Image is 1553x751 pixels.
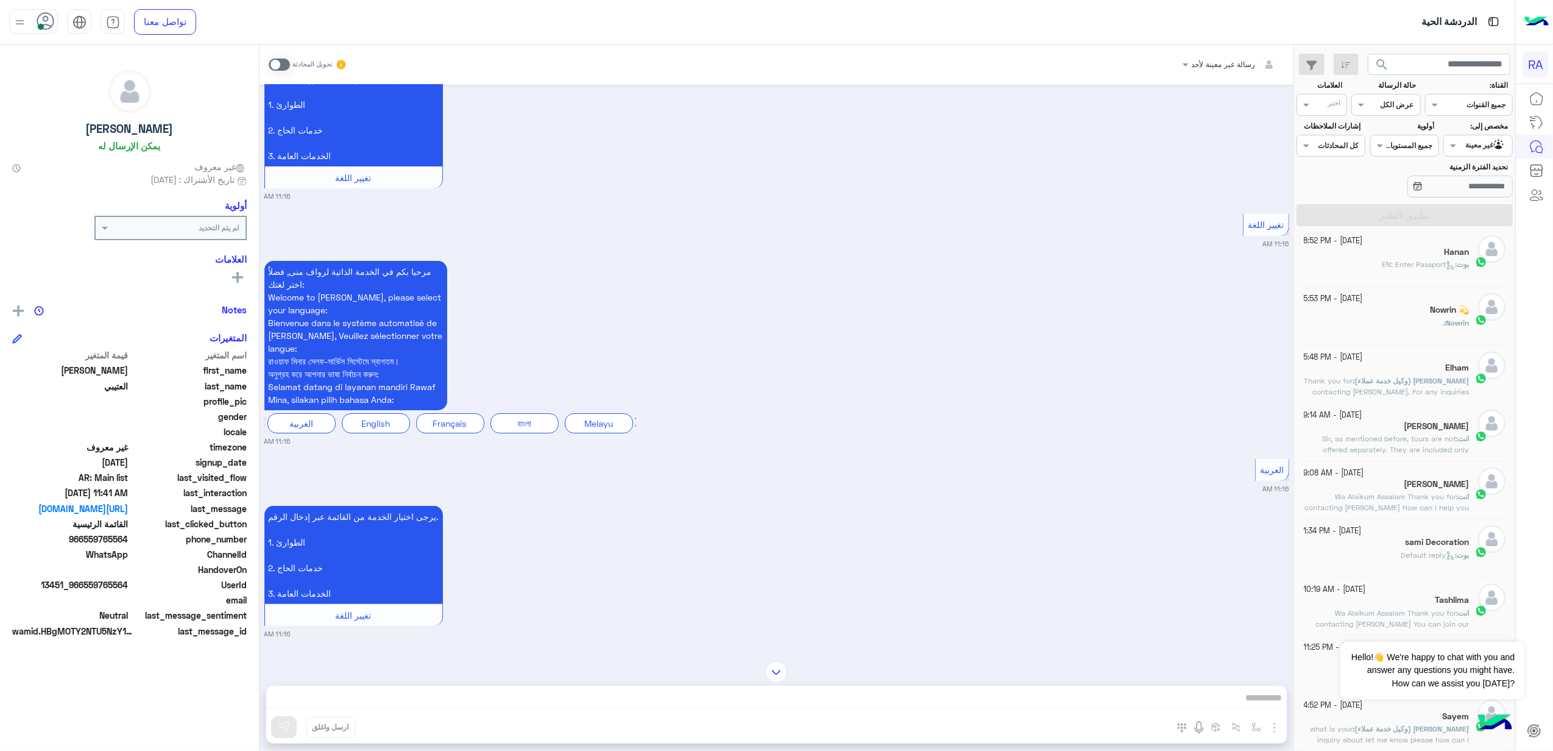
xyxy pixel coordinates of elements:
span: العربية [1260,464,1284,475]
p: 13/10/2025, 11:16 AM [264,506,443,604]
img: defaultAdmin.png [1478,410,1505,437]
span: last_message_id [136,625,247,638]
small: [DATE] - 8:52 PM [1304,235,1363,247]
p: 13/10/2025, 11:16 AM [264,261,447,410]
span: اسم المتغير [131,349,247,361]
small: 11:16 AM [264,436,291,446]
span: 2025-10-13T08:15:59.676Z [12,456,129,469]
p: 13/10/2025, 11:16 AM [264,68,443,166]
span: غير معروف [12,441,129,454]
a: tab [101,9,125,35]
span: last_name [131,380,247,393]
h6: أولوية [225,200,247,211]
span: تاريخ الأشتراك : [DATE] [150,173,235,186]
div: English [342,413,410,433]
span: 2025-10-13T08:41:22.238Z [12,486,129,499]
button: search [1368,54,1398,80]
span: last_message [131,502,247,515]
span: EN: Enter Passport [1382,260,1455,269]
img: profile [12,15,27,30]
span: Thank you for contacting Rawaf Mina. For any inquiries related to Umrah, you may reach us via ema... [1304,376,1469,418]
label: تحديد الفترة الزمنية [1371,162,1508,173]
small: [DATE] - 5:48 PM [1304,352,1363,363]
span: last_visited_flow [131,471,247,484]
small: [DATE] - 1:34 PM [1304,525,1362,537]
span: انت [1458,492,1469,501]
b: : [1456,608,1469,618]
small: تحويل المحادثة [292,60,333,69]
span: signup_date [131,456,247,469]
a: تواصل معنا [134,9,196,35]
span: gender [131,410,247,423]
span: 0 [12,609,129,622]
span: search [1375,57,1390,72]
span: Nowrin [1446,318,1469,327]
div: اختر [1328,98,1342,112]
span: بوت [1457,260,1469,269]
h5: Nowrin 💫 [1430,305,1469,315]
span: Default reply [1401,550,1455,560]
b: : [1353,724,1469,733]
span: profile_pic [131,395,247,408]
span: last_interaction [131,486,247,499]
img: hulul-logo.png [1474,702,1516,745]
span: العتيبي [12,380,129,393]
small: 11:16 AM [264,191,291,201]
span: بوت [1457,550,1469,560]
span: AR: Main list [12,471,129,484]
button: ارسل واغلق [306,717,356,738]
span: [PERSON_NAME] (وكيل خدمة عملاء) [1354,724,1469,733]
span: محمد [12,364,129,377]
span: locale [131,425,247,438]
span: Hello!👋 We're happy to chat with you and answer any questions you might have. How can we assist y... [1340,642,1524,699]
p: الدردشة الحية [1421,14,1477,30]
span: رسالة غير معينة لأحد [1192,60,1256,69]
span: phone_number [131,533,247,546]
div: Français [416,413,484,433]
label: القناة: [1427,80,1509,91]
span: . [1442,318,1444,327]
b: : [1455,260,1469,269]
div: RA [1523,51,1549,77]
b: : [1455,550,1469,560]
div: Melayu [565,413,633,433]
h6: المتغيرات [210,332,247,343]
span: last_clicked_button [131,518,247,530]
div: বাংলা [490,413,559,433]
h5: [PERSON_NAME] [86,122,174,136]
h5: Sayem [1442,711,1469,722]
img: add [13,305,24,316]
span: 13451_966559765564 [12,578,129,591]
img: tab [106,15,120,29]
b: : [1456,492,1469,501]
small: [DATE] - 10:19 AM [1304,584,1366,596]
small: [DATE] - 9:14 AM [1304,410,1362,421]
label: مخصص إلى: [1445,121,1508,132]
span: غير معروف [194,160,247,173]
span: email [131,594,247,607]
h6: يمكن الإرسال له [99,140,161,151]
img: WhatsApp [1475,372,1487,385]
small: [DATE] - 5:53 PM [1304,293,1363,305]
span: Wa Alaikum Assalam Thank you for contacting Rawaf Mina You can join our official WhatsApp group t... [1307,608,1469,650]
img: defaultAdmin.png [1478,293,1505,321]
small: 11:16 AM [264,629,291,639]
img: scroll [766,661,787,683]
h6: Notes [222,304,247,315]
h5: Hanan [1444,247,1469,257]
span: HandoverOn [131,563,247,576]
b: لم يتم التحديد [199,223,239,232]
span: انت [1458,608,1469,618]
small: [DATE] - 4:52 PM [1304,700,1363,711]
span: انت [1458,434,1469,443]
img: notes [34,306,44,316]
span: قيمة المتغير [12,349,129,361]
button: تطبيق الفلاتر [1297,204,1513,226]
img: WhatsApp [1475,430,1487,443]
b: : [1456,434,1469,443]
span: تغيير اللغة [336,173,372,183]
img: WhatsApp [1475,488,1487,500]
img: tab [1486,14,1501,29]
span: null [12,563,129,576]
a: [URL][DOMAIN_NAME] [12,502,129,515]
